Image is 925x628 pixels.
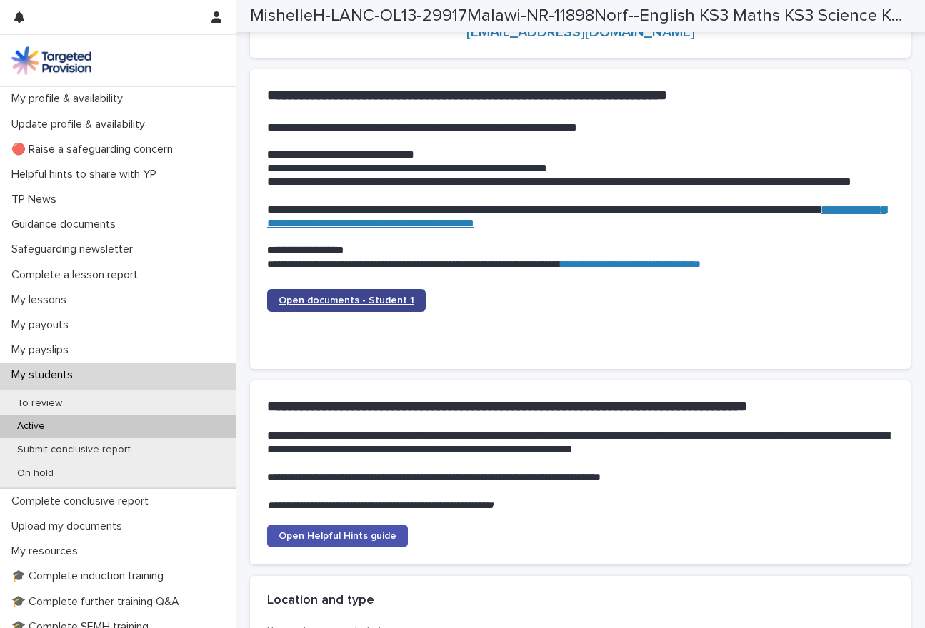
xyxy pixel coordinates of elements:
[6,545,89,558] p: My resources
[6,118,156,131] p: Update profile & availability
[11,46,91,75] img: M5nRWzHhSzIhMunXDL62
[267,525,408,547] a: Open Helpful Hints guide
[6,243,144,256] p: Safeguarding newsletter
[6,595,191,609] p: 🎓 Complete further training Q&A
[6,318,80,332] p: My payouts
[6,467,65,480] p: On hold
[6,343,80,357] p: My payslips
[6,520,134,533] p: Upload my documents
[6,495,160,508] p: Complete conclusive report
[279,531,396,541] span: Open Helpful Hints guide
[267,289,426,312] a: Open documents - Student 1
[6,268,149,282] p: Complete a lesson report
[6,397,74,410] p: To review
[279,295,414,305] span: Open documents - Student 1
[6,368,84,382] p: My students
[6,218,127,231] p: Guidance documents
[6,143,184,156] p: 🔴 Raise a safeguarding concern
[6,420,56,432] p: Active
[466,25,695,39] a: [EMAIL_ADDRESS][DOMAIN_NAME]
[267,593,374,609] h2: Location and type
[6,569,175,583] p: 🎓 Complete induction training
[6,193,68,206] p: TP News
[6,92,134,106] p: My profile & availability
[6,444,142,456] p: Submit conclusive report
[6,168,168,181] p: Helpful hints to share with YP
[6,293,78,307] p: My lessons
[250,6,905,26] h2: MishelleH-LANC-OL13-29917Malawi-NR-11898Norf--English KS3 Maths KS3 Science KS3-16094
